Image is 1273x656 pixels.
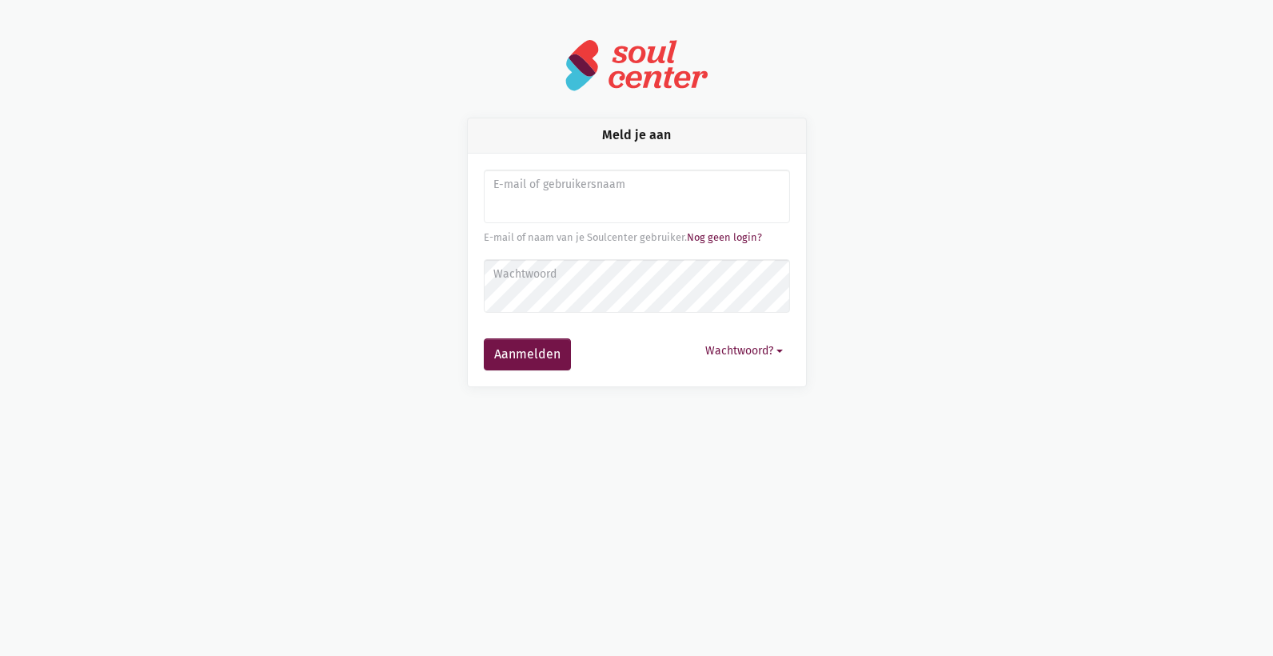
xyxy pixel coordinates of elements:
div: E-mail of naam van je Soulcenter gebruiker. [484,230,790,246]
form: Aanmelden [484,170,790,370]
label: Wachtwoord [493,266,779,283]
button: Wachtwoord? [698,338,790,363]
img: logo-soulcenter-full.svg [565,38,708,92]
button: Aanmelden [484,338,571,370]
label: E-mail of gebruikersnaam [493,176,779,194]
div: Meld je aan [468,118,806,153]
a: Nog geen login? [687,231,762,243]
